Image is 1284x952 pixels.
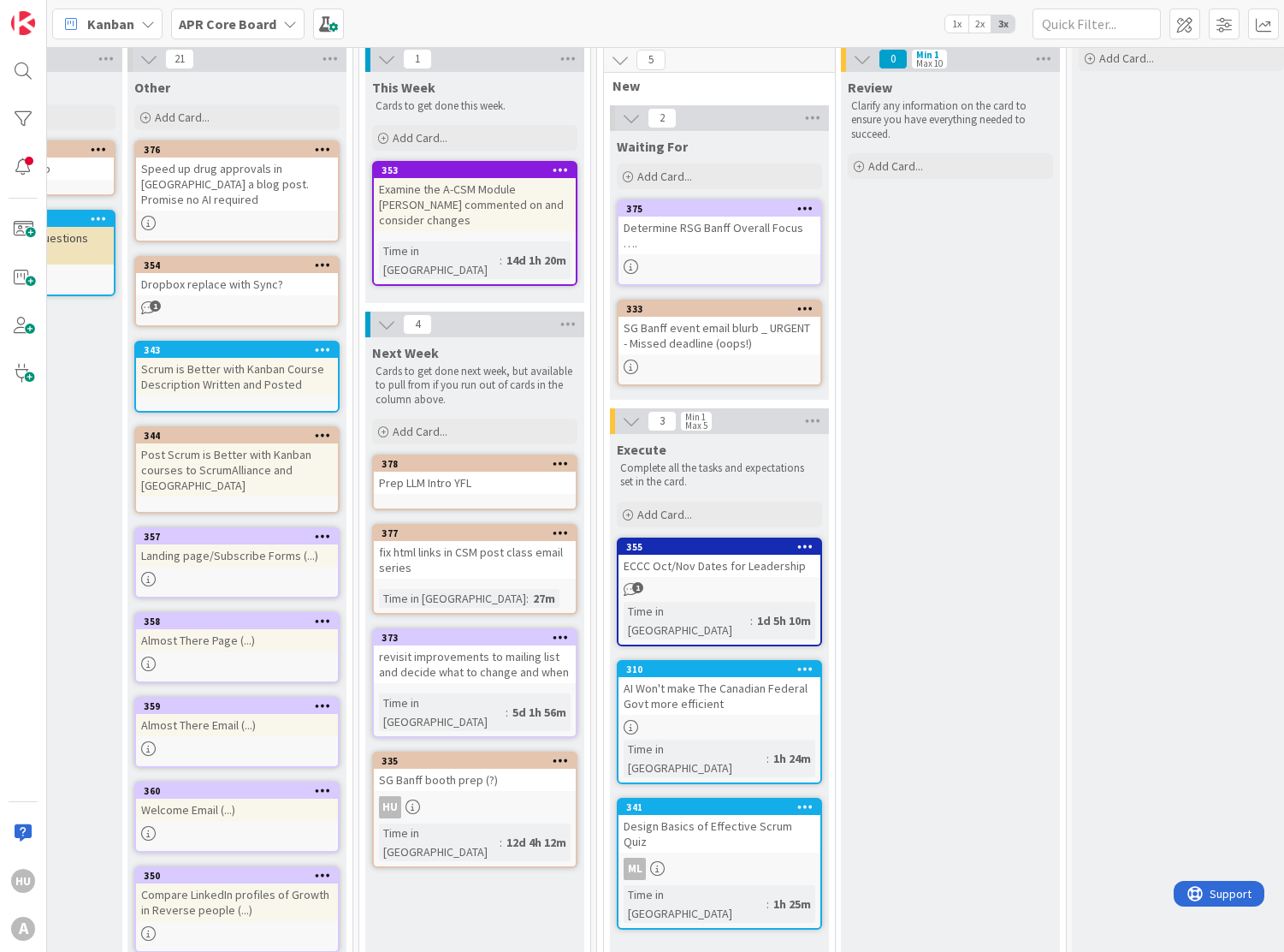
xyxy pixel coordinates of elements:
[624,858,646,880] div: ML
[136,258,338,295] div: 354Dropbox replace with Sync?
[945,15,968,33] span: 1x
[382,458,576,470] div: 378
[136,142,338,158] div: 376
[136,868,338,884] div: 350
[379,241,500,279] div: Time in [GEOGRAPHIC_DATA]
[374,753,576,791] div: 335SG Banff booth prep (?)
[134,697,340,768] a: 359Almost There Email (...)
[136,714,338,736] div: Almost There Email (...)
[379,824,500,861] div: Time in [GEOGRAPHIC_DATA]
[618,800,820,853] div: 341Design Basics of Effective Scrum Quiz
[626,801,820,813] div: 341
[636,50,666,70] span: 5
[136,783,338,799] div: 360
[624,740,766,777] div: Time in [GEOGRAPHIC_DATA]
[624,602,750,640] div: Time in [GEOGRAPHIC_DATA]
[374,163,576,178] div: 353
[617,660,822,784] a: 310AI Won't make The Canadian Federal Govt more efficientTime in [GEOGRAPHIC_DATA]:1h 24m
[618,217,820,254] div: Determine RSG Banff Overall Focus ….
[136,443,338,497] div: Post Scrum is Better with Kanban courses to ScrumAlliance and [GEOGRAPHIC_DATA]
[374,796,576,818] div: HU
[11,869,35,893] div: HU
[136,699,338,736] div: 359Almost There Email (...)
[382,632,576,644] div: 373
[500,833,502,852] span: :
[372,752,577,868] a: 335SG Banff booth prep (?)HUTime in [GEOGRAPHIC_DATA]:12d 4h 12m
[382,527,576,539] div: 377
[750,611,753,630] span: :
[618,815,820,853] div: Design Basics of Effective Scrum Quiz
[144,700,338,712] div: 359
[624,885,766,923] div: Time in [GEOGRAPHIC_DATA]
[374,526,576,541] div: 377
[502,833,571,852] div: 12d 4h 12m
[618,662,820,677] div: 310
[372,161,577,286] a: 353Examine the A-CSM Module [PERSON_NAME] commented on and consider changesTime in [GEOGRAPHIC_DA...
[134,527,340,598] a: 357Landing page/Subscribe Forms (...)
[612,77,814,94] span: New
[851,99,1050,141] p: Clarify any information on the card to ensure you have everything needed to succeed.
[618,858,820,880] div: ML
[374,178,576,231] div: Examine the A-CSM Module [PERSON_NAME] commented on and consider changes
[372,524,577,615] a: 377fix html links in CSM post class email seriesTime in [GEOGRAPHIC_DATA]:27m
[11,11,35,35] img: Visit kanbanzone.com
[372,344,439,361] span: Next Week
[618,677,820,715] div: AI Won't make The Canadian Federal Govt more efficient
[134,782,340,853] a: 360Welcome Email (...)
[374,630,576,646] div: 373
[134,341,340,413] a: 343Scrum is Better with Kanban Course Description Written and Posted
[617,300,822,386] a: 333SG Banff event email blurb _ URGENT - Missed deadline (oops!)
[879,49,908,69] span: 0
[626,303,820,315] div: 333
[144,616,338,628] div: 358
[632,582,643,593] span: 1
[508,703,571,722] div: 5d 1h 56m
[374,456,576,494] div: 378Prep LLM Intro YFL
[136,529,338,544] div: 357
[374,472,576,494] div: Prep LLM Intro YFL
[374,646,576,683] div: revisit improvements to mailing list and decide what to change and when
[136,783,338,821] div: 360Welcome Email (...)
[1033,9,1161,39] input: Quick Filter...
[136,868,338,921] div: 350Compare LinkedIn profiles of Growth in Reverse people (...)
[374,753,576,769] div: 335
[136,273,338,295] div: Dropbox replace with Sync?
[136,142,338,211] div: 376Speed up drug approvals in [GEOGRAPHIC_DATA] a blog post. Promise no AI required
[374,456,576,472] div: 378
[626,663,820,675] div: 310
[529,589,559,608] div: 27m
[766,749,769,768] span: :
[618,201,820,254] div: 375Determine RSG Banff Overall Focus ….
[134,140,340,242] a: 376Speed up drug approvals in [GEOGRAPHIC_DATA] a blog post. Promise no AI required
[685,421,707,430] div: Max 5
[502,251,571,270] div: 14d 1h 20m
[617,441,666,458] span: Execute
[374,769,576,791] div: SG Banff booth prep (?)
[648,411,677,431] span: 3
[753,611,815,630] div: 1d 5h 10m
[393,130,447,146] span: Add Card...
[968,15,991,33] span: 2x
[617,538,822,646] a: 355ECCC Oct/Nov Dates for LeadershipTime in [GEOGRAPHIC_DATA]:1d 5h 10m
[626,541,820,553] div: 355
[374,526,576,579] div: 377fix html links in CSM post class email series
[144,259,338,271] div: 354
[144,344,338,356] div: 343
[134,612,340,683] a: 358Almost There Page (...)
[134,256,340,327] a: 354Dropbox replace with Sync?
[144,144,338,156] div: 376
[376,365,574,407] p: Cards to get done next week, but available to pull from if you run out of cards in the column above.
[374,163,576,231] div: 353Examine the A-CSM Module [PERSON_NAME] commented on and consider changes
[374,630,576,683] div: 373revisit improvements to mailing list and decide what to change and when
[379,589,526,608] div: Time in [GEOGRAPHIC_DATA]
[136,358,338,396] div: Scrum is Better with Kanban Course Description Written and Posted
[136,884,338,921] div: Compare LinkedIn profiles of Growth in Reverse people (...)
[136,614,338,652] div: 358Almost There Page (...)
[372,455,577,510] a: 378Prep LLM Intro YFL
[916,51,939,59] div: Min 1
[769,749,815,768] div: 1h 24m
[868,158,923,174] span: Add Card...
[382,755,576,767] div: 335
[766,895,769,913] span: :
[144,870,338,882] div: 350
